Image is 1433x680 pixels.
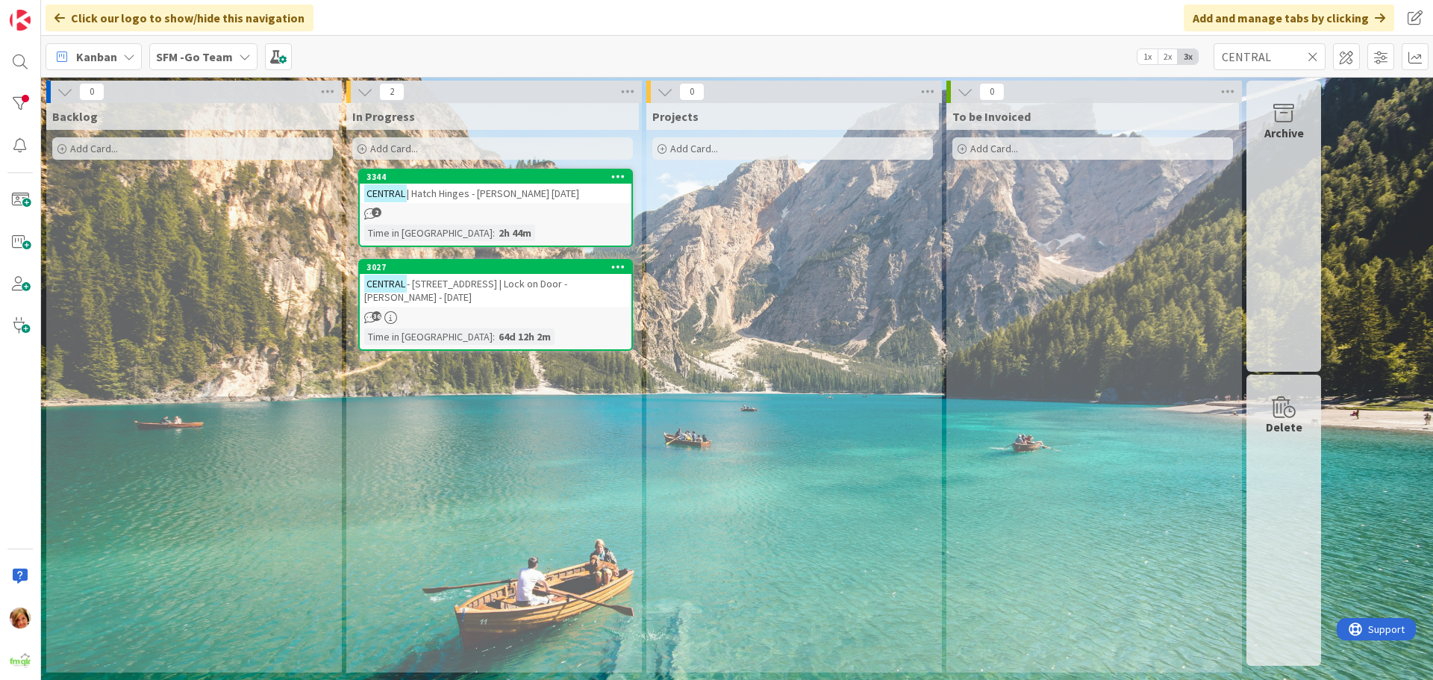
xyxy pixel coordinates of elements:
mark: CENTRAL [364,275,407,292]
span: 3x [1178,49,1198,64]
div: 3027 [360,261,631,274]
span: Support [31,2,68,20]
div: Archive [1264,124,1304,142]
span: Add Card... [970,142,1018,155]
span: 1x [1137,49,1158,64]
span: 36 [372,311,381,321]
div: Add and manage tabs by clicking [1184,4,1394,31]
span: : [493,328,495,345]
div: 2h 44m [495,225,535,241]
span: Projects [652,109,699,124]
span: | Hatch Hinges - [PERSON_NAME] [DATE] [407,187,579,200]
span: Backlog [52,109,98,124]
span: To be Invoiced [952,109,1031,124]
span: Add Card... [370,142,418,155]
span: 2x [1158,49,1178,64]
img: KD [10,608,31,628]
b: SFM -Go Team [156,49,233,64]
div: 3344 [366,172,631,182]
div: 3027CENTRAL- [STREET_ADDRESS] | Lock on Door - [PERSON_NAME] - [DATE] [360,261,631,307]
div: 3027 [366,262,631,272]
span: 2 [379,83,405,101]
span: In Progress [352,109,415,124]
span: Kanban [76,48,117,66]
span: - [STREET_ADDRESS] | Lock on Door - [PERSON_NAME] - [DATE] [364,277,567,304]
img: Visit kanbanzone.com [10,10,31,31]
span: 0 [79,83,104,101]
mark: CENTRAL [364,184,407,202]
div: Time in [GEOGRAPHIC_DATA] [364,225,493,241]
img: avatar [10,649,31,670]
span: : [493,225,495,241]
div: 3344CENTRAL| Hatch Hinges - [PERSON_NAME] [DATE] [360,170,631,203]
span: 0 [679,83,705,101]
div: 64d 12h 2m [495,328,555,345]
div: Time in [GEOGRAPHIC_DATA] [364,328,493,345]
span: Add Card... [70,142,118,155]
span: 0 [979,83,1005,101]
div: Delete [1266,418,1302,436]
div: Click our logo to show/hide this navigation [46,4,313,31]
input: Quick Filter... [1214,43,1326,70]
div: 3344 [360,170,631,184]
span: Add Card... [670,142,718,155]
span: 2 [372,208,381,217]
